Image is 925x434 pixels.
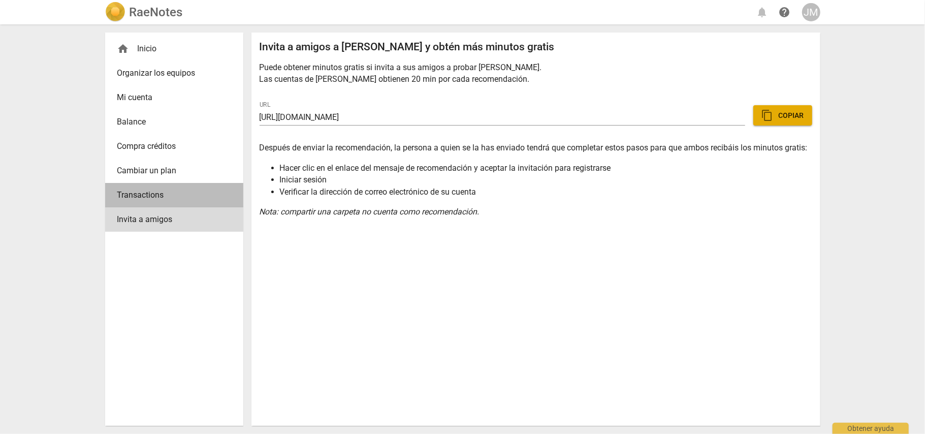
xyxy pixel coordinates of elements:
label: URL [260,102,271,108]
button: Copiar [753,105,812,126]
span: Compra créditos [117,140,223,152]
li: Hacer clic en el enlace del mensaje de recomendación y aceptar la invitación para registrarse [280,162,812,174]
a: Mi cuenta [105,85,243,110]
span: Balance [117,116,223,128]
li: Verificar la dirección de correo electrónico de su cuenta [280,186,812,198]
a: Cambiar un plan [105,159,243,183]
span: Organizar los equipos [117,67,223,79]
div: Inicio [105,37,243,61]
span: Cambiar un plan [117,165,223,177]
span: help [779,6,791,18]
p: Puede obtener minutos gratis si invita a sus amigos a probar [PERSON_NAME]. [260,61,812,73]
img: Logo [105,2,125,22]
p: Las cuentas de [PERSON_NAME] obtienen 20 min por cada recomendación. [260,73,812,85]
span: home [117,43,130,55]
span: Mi cuenta [117,91,223,104]
p: Después de enviar la recomendación, la persona a quien se la has enviado tendrá que completar est... [260,142,812,153]
h2: RaeNotes [130,5,183,19]
span: content_copy [761,109,774,121]
span: Copiar [761,109,804,121]
a: Obtener ayuda [776,3,794,21]
a: Transactions [105,183,243,207]
a: Organizar los equipos [105,61,243,85]
div: Obtener ayuda [833,423,909,434]
div: Inicio [117,43,223,55]
li: Iniciar sesión [280,174,812,185]
a: LogoRaeNotes [105,2,183,22]
button: JM [802,3,820,21]
i: Nota: compartir una carpeta no cuenta como recomendación. [260,207,480,216]
a: Invita a amigos [105,207,243,232]
span: Invita a amigos [117,213,223,226]
a: Balance [105,110,243,134]
h2: Invita a amigos a [PERSON_NAME] y obtén más minutos gratis [260,41,812,53]
a: Compra créditos [105,134,243,159]
span: Transactions [117,189,223,201]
